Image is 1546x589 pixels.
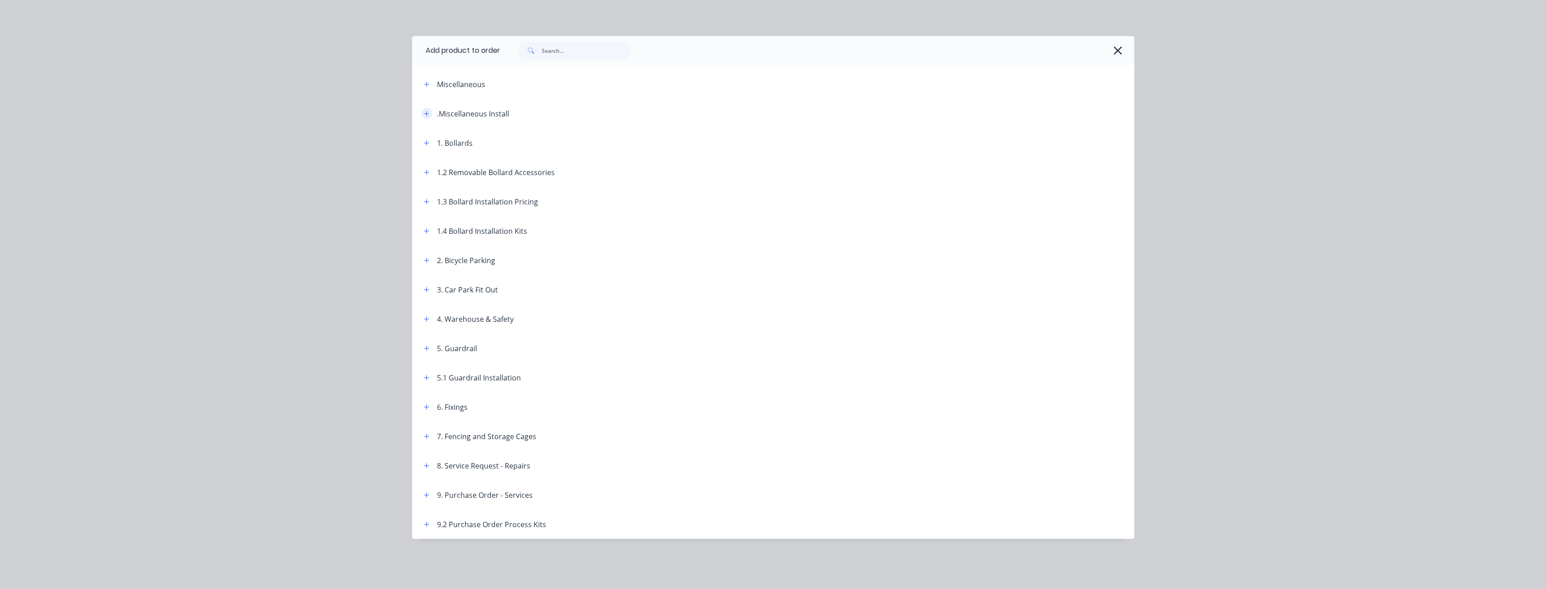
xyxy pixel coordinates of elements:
[437,226,527,237] div: 1.4 Bollard Installation Kits
[437,196,538,207] div: 1.3 Bollard Installation Pricing
[437,138,473,148] div: 1. Bollards
[437,284,498,295] div: 3. Car Park Fit Out
[437,402,468,413] div: 6. Fixings
[437,314,514,325] div: 4. Warehouse & Safety
[437,108,509,119] div: .Miscellaneous Install
[437,490,533,501] div: 9. Purchase Order - Services
[437,255,495,266] div: 2. Bicycle Parking
[412,36,500,65] div: Add product to order
[542,42,631,60] input: Search...
[437,519,546,530] div: 9.2 Purchase Order Process Kits
[437,79,485,90] div: Miscellaneous
[437,431,536,442] div: 7. Fencing and Storage Cages
[437,372,521,383] div: 5.1 Guardrail Installation
[437,460,530,471] div: 8. Service Request - Repairs
[437,167,555,178] div: 1.2 Removable Bollard Accessories
[437,343,477,354] div: 5. Guardrail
